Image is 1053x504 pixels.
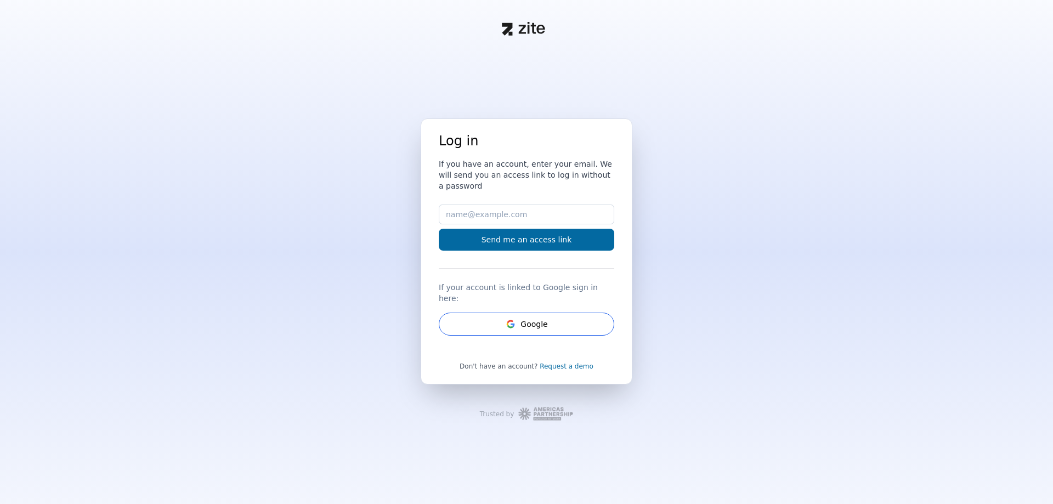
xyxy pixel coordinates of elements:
img: Workspace Logo [518,406,573,421]
div: Trusted by [480,410,514,418]
a: Request a demo [540,363,593,370]
button: Send me an access link [439,229,614,251]
h1: Log in [439,132,614,150]
button: GoogleGoogle [439,313,614,336]
div: Don't have an account? [439,362,614,371]
svg: Google [505,319,516,330]
h3: If you have an account, enter your email. We will send you an access link to log in without a pas... [439,158,614,191]
div: If your account is linked to Google sign in here: [439,278,614,304]
input: name@example.com [439,205,614,224]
